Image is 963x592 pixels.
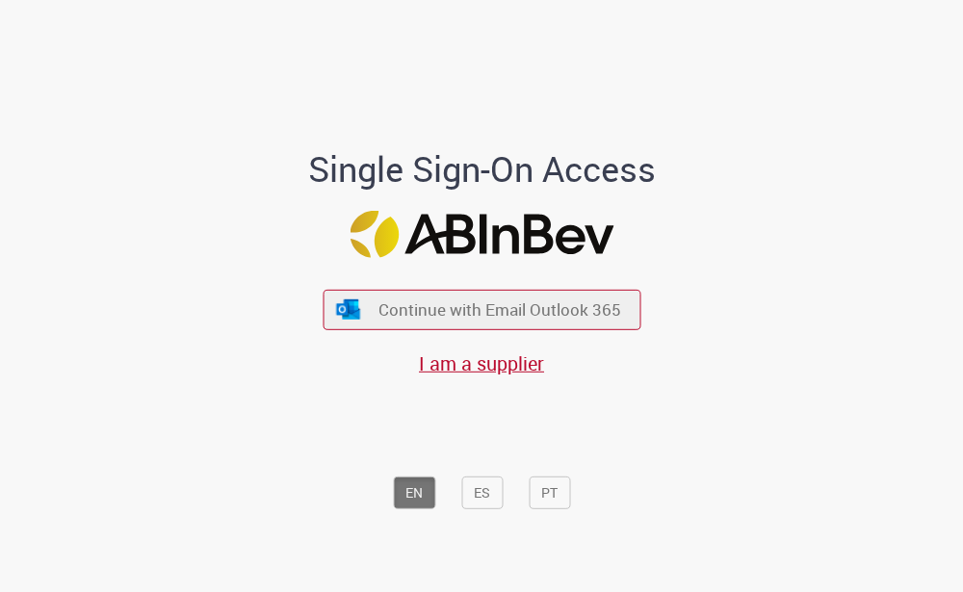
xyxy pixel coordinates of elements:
span: Continue with Email Outlook 365 [378,298,621,321]
button: ES [461,476,503,509]
h1: Single Sign-On Access [263,149,701,188]
button: EN [393,476,435,509]
img: Logo ABInBev [350,211,613,258]
img: ícone Azure/Microsoft 360 [335,299,362,320]
a: I am a supplier [419,350,544,376]
button: ícone Azure/Microsoft 360 Continue with Email Outlook 365 [323,290,640,329]
button: PT [529,476,570,509]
